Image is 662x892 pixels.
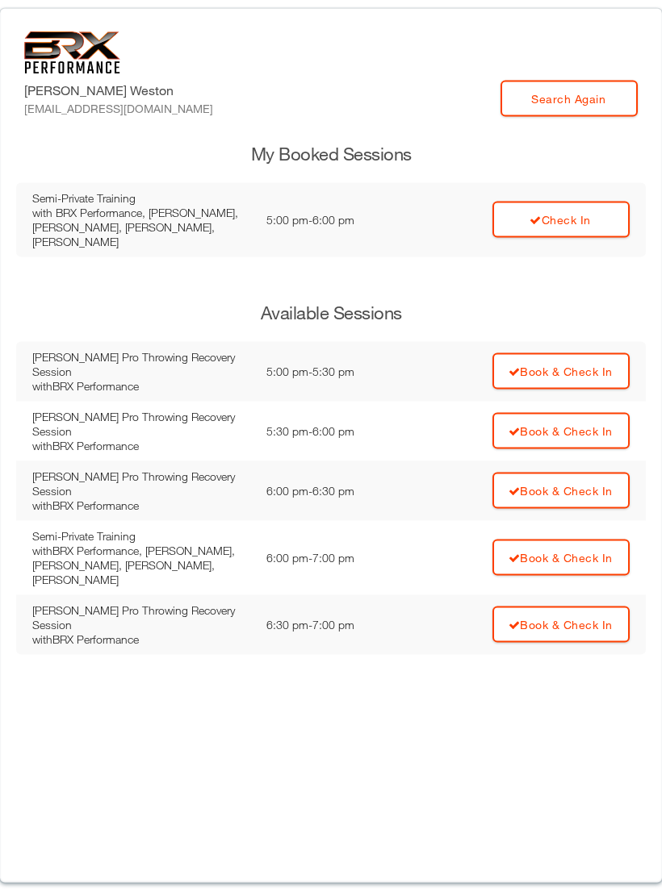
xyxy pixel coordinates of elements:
[32,632,250,647] div: with BRX Performance
[258,461,410,521] td: 6:00 pm - 6:30 pm
[32,544,250,587] div: with BRX Performance, [PERSON_NAME], [PERSON_NAME], [PERSON_NAME], [PERSON_NAME]
[16,301,646,326] h3: Available Sessions
[32,379,250,394] div: with BRX Performance
[32,498,250,513] div: with BRX Performance
[501,81,638,117] a: Search Again
[24,100,213,117] div: [EMAIL_ADDRESS][DOMAIN_NAME]
[492,473,630,509] a: Book & Check In
[32,191,250,206] div: Semi-Private Training
[32,206,250,249] div: with BRX Performance, [PERSON_NAME], [PERSON_NAME], [PERSON_NAME], [PERSON_NAME]
[32,439,250,453] div: with BRX Performance
[32,529,250,544] div: Semi-Private Training
[32,410,250,439] div: [PERSON_NAME] Pro Throwing Recovery Session
[24,81,213,117] label: [PERSON_NAME] Weston
[492,606,630,643] a: Book & Check In
[258,183,410,257] td: 5:00 pm - 6:00 pm
[258,595,410,655] td: 6:30 pm - 7:00 pm
[492,353,630,390] a: Book & Check In
[32,469,250,498] div: [PERSON_NAME] Pro Throwing Recovery Session
[258,402,410,461] td: 5:30 pm - 6:00 pm
[32,350,250,379] div: [PERSON_NAME] Pro Throwing Recovery Session
[258,342,410,402] td: 5:00 pm - 5:30 pm
[492,413,630,449] a: Book & Check In
[492,540,630,576] a: Book & Check In
[24,31,120,74] img: 6f7da32581c89ca25d665dc3aae533e4f14fe3ef_original.svg
[258,521,410,595] td: 6:00 pm - 7:00 pm
[32,603,250,632] div: [PERSON_NAME] Pro Throwing Recovery Session
[16,142,646,167] h3: My Booked Sessions
[492,202,630,238] a: Check In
